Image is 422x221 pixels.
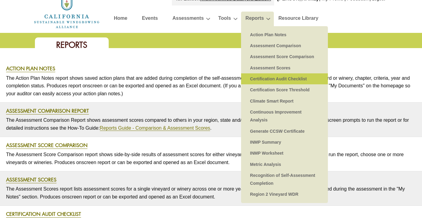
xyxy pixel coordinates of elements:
[247,62,322,73] a: Assessment Scores
[6,73,416,99] p: The Action Plan Notes report shows saved action plans that are added during completion of the sel...
[247,84,322,95] a: Certification Score Threshold
[247,107,322,126] a: Continuous Improvement Analysis
[6,211,81,218] a: Certification Audit Checklist
[6,149,416,168] p: The Assessment Score Comparison report shows side-by-side results of assessment scores for either...
[247,29,322,40] a: Action Plan Notes
[33,7,100,12] a: Home
[247,170,322,189] a: Recognition of Self-Assessment Completion
[247,137,322,148] a: INMP Summary
[6,107,89,114] a: Assessment Comparison Report
[114,14,127,25] a: Home
[278,14,318,25] a: Resource Library
[247,159,322,170] a: Metric Analysis
[247,96,322,107] a: Climate Smart Report
[6,65,55,72] a: Action Plan Notes
[6,142,87,149] a: Assessment Score Comparison
[56,40,87,50] span: Reports
[323,43,326,49] span: »
[247,148,322,159] a: INMP Worksheet
[142,14,158,25] a: Events
[246,14,264,25] a: Reports
[247,126,322,137] a: Generate CCSW Certificate
[6,184,416,202] p: The Assessment Scores report lists assessment scores for a single vineyard or winery across one o...
[172,14,204,25] a: Assessments
[6,176,56,183] a: Assessment Scores
[6,115,416,133] p: The Assessment Comparison Report shows assessment scores compared to others in your region, state...
[247,51,322,62] a: Assessment Score Comparison
[247,189,322,200] a: Region 2 Vineyard WDR
[247,40,322,51] a: Assessment Comparison
[100,125,210,131] a: Reports Guide - Comparison & Assessment Scores
[247,73,322,84] a: Certification Audit Checklist
[218,14,231,25] a: Tools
